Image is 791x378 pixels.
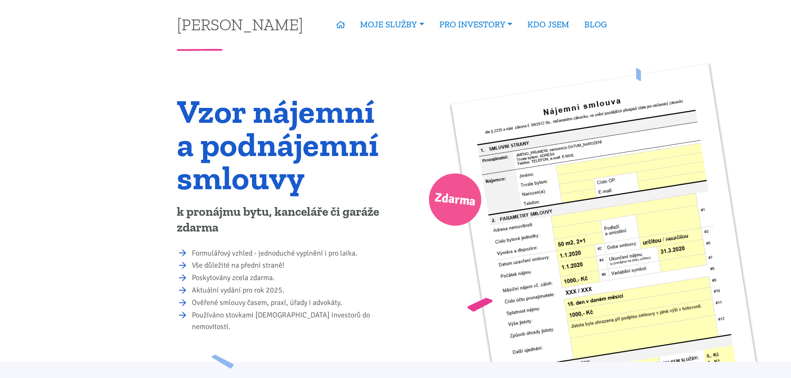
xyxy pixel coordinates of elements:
[192,248,390,259] li: Formulářový vzhled - jednoduché vyplnění i pro laika.
[177,204,390,236] p: k pronájmu bytu, kanceláře či garáže zdarma
[192,285,390,296] li: Aktuální vydání pro rok 2025.
[192,260,390,271] li: Vše důležité na přední straně!
[432,15,520,34] a: PRO INVESTORY
[192,297,390,309] li: Ověřené smlouvy časem, praxí, úřady i advokáty.
[177,16,303,32] a: [PERSON_NAME]
[353,15,431,34] a: MOJE SLUŽBY
[177,95,390,194] h1: Vzor nájemní a podnájemní smlouvy
[192,272,390,284] li: Poskytovány zcela zdarma.
[192,310,390,333] li: Používáno stovkami [DEMOGRAPHIC_DATA] investorů do nemovitostí.
[433,187,477,213] span: Zdarma
[577,15,614,34] a: BLOG
[520,15,577,34] a: KDO JSEM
